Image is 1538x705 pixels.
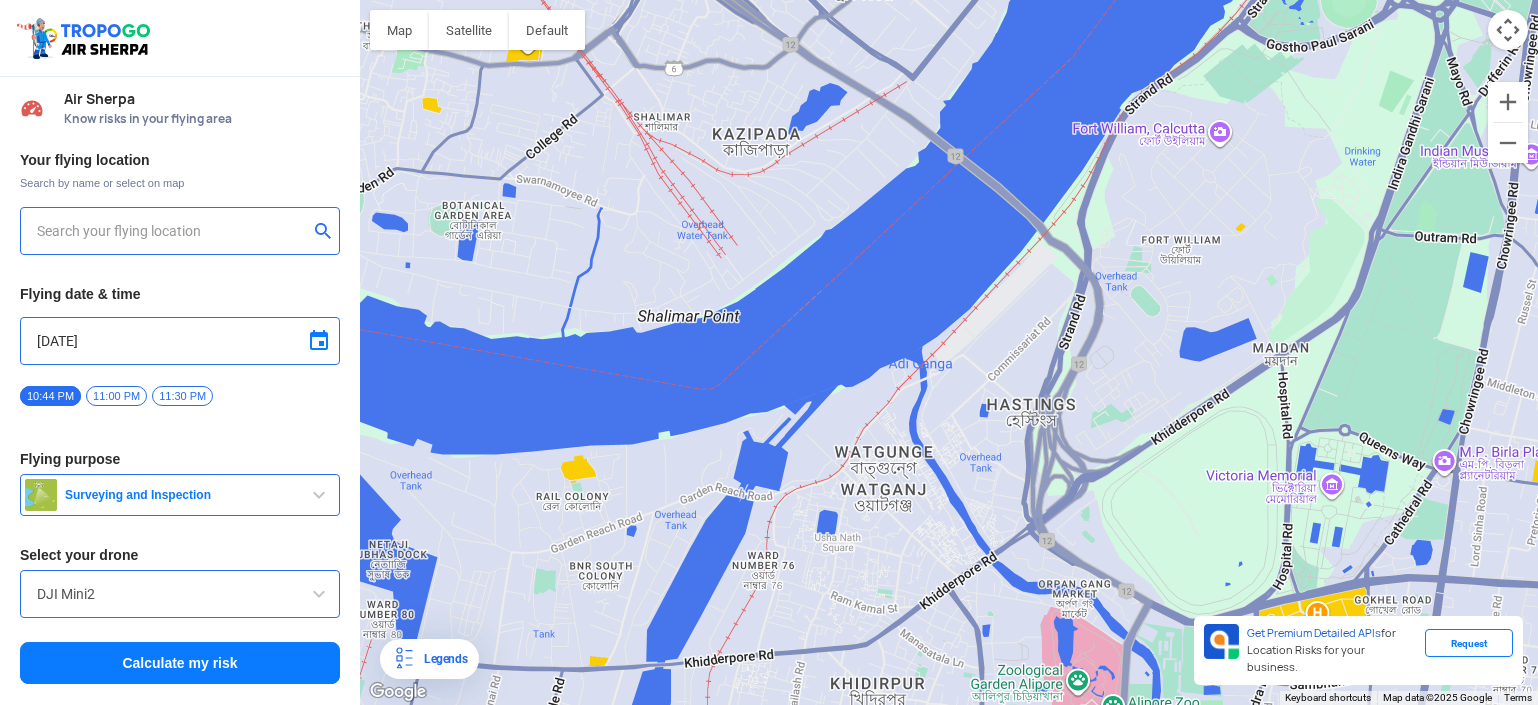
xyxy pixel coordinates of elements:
[20,153,340,167] h3: Your flying location
[1383,692,1492,703] span: Map data ©2025 Google
[370,10,429,50] button: Show street map
[1504,692,1532,703] a: Terms
[64,111,340,127] span: Know risks in your flying area
[20,175,340,191] span: Search by name or select on map
[86,386,147,406] span: 11:00 PM
[365,679,431,705] img: Google
[365,679,431,705] a: Open this area in Google Maps (opens a new window)
[429,10,509,50] button: Show satellite imagery
[15,15,157,61] img: ic_tgdronemaps.svg
[20,386,81,406] span: 10:44 PM
[1247,626,1381,640] span: Get Premium Detailed APIs
[57,487,307,503] span: Surveying and Inspection
[64,91,340,107] span: Air Sherpa
[416,647,467,671] div: Legends
[20,452,340,466] h3: Flying purpose
[1488,123,1528,163] button: Zoom out
[1425,629,1513,657] div: Request
[20,474,340,516] button: Surveying and Inspection
[1285,691,1371,705] button: Keyboard shortcuts
[1488,10,1528,50] button: Map camera controls
[20,642,340,684] button: Calculate my risk
[20,287,340,301] h3: Flying date & time
[25,479,57,511] img: survey.png
[1488,82,1528,122] button: Zoom in
[37,219,308,243] input: Search your flying location
[392,647,416,671] img: Legends
[152,386,213,406] span: 11:30 PM
[37,329,323,353] input: Select Date
[37,582,323,606] input: Search by name or Brand
[1204,624,1239,659] img: Premium APIs
[1239,624,1425,677] div: for Location Risks for your business.
[20,96,44,120] img: Risk Scores
[20,548,340,562] h3: Select your drone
